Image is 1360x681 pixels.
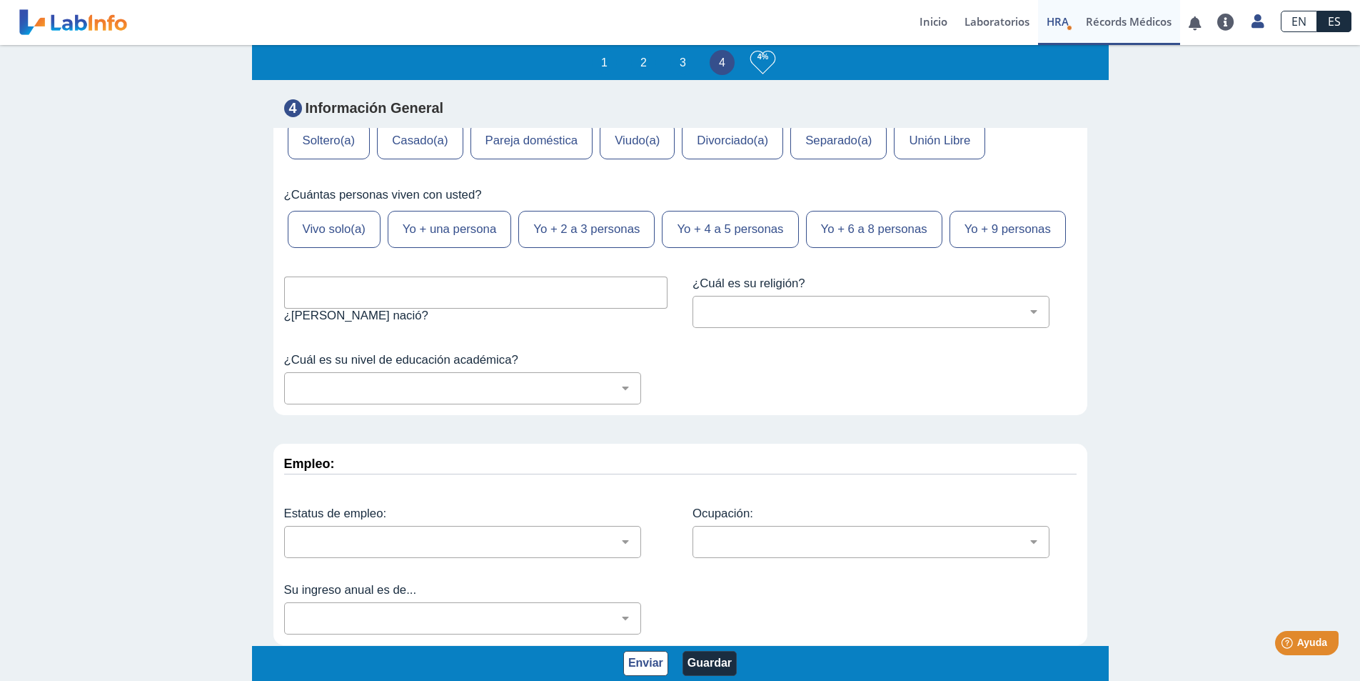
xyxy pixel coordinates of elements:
strong: Información General [306,100,444,116]
label: Casado(a) [377,122,463,159]
label: Yo + 9 personas [950,211,1066,248]
li: 4 [710,50,735,75]
li: 1 [592,50,617,75]
label: Vivo solo(a) [288,211,381,248]
strong: Empleo: [284,457,335,471]
label: ¿Cuántas personas viven con usted? [284,188,1077,202]
iframe: Help widget launcher [1233,625,1344,665]
label: Yo + 2 a 3 personas [518,211,655,248]
span: 4 [284,99,302,117]
label: Estatus de empleo: [284,507,668,521]
label: Yo + 4 a 5 personas [662,211,798,248]
a: ES [1317,11,1351,32]
label: Yo + 6 a 8 personas [806,211,942,248]
label: Pareja doméstica [470,122,593,159]
label: Ocupación: [692,507,1077,521]
label: ¿Cuál es su religión? [692,277,1077,291]
label: Su ingreso anual es de... [284,583,668,597]
li: 3 [670,50,695,75]
label: Yo + una persona [388,211,511,248]
label: Unión Libre [894,122,985,159]
button: Guardar [682,651,737,676]
label: ¿[PERSON_NAME] nació? [284,309,668,323]
label: Separado(a) [790,122,887,159]
li: 2 [631,50,656,75]
label: Divorciado(a) [682,122,783,159]
label: ¿Cuál es su nivel de educación académica? [284,353,668,367]
button: Enviar [623,651,668,676]
span: HRA [1047,14,1069,29]
label: Viudo(a) [600,122,675,159]
a: EN [1281,11,1317,32]
label: Soltero(a) [288,122,371,159]
h3: 4% [750,48,775,66]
